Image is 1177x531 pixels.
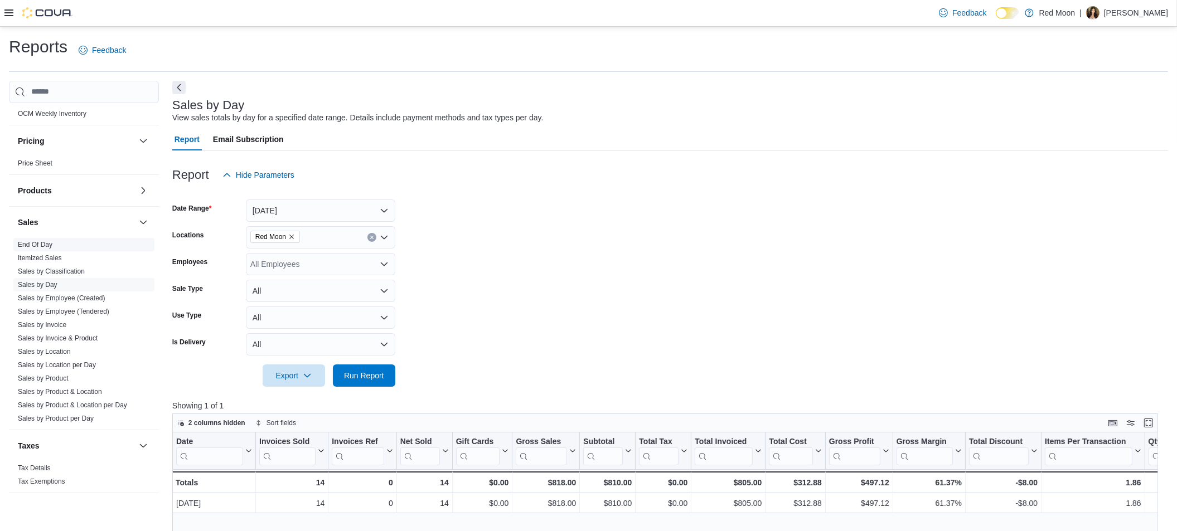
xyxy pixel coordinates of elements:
[332,436,384,465] div: Invoices Ref
[18,267,85,275] a: Sales by Classification
[172,284,203,293] label: Sale Type
[172,400,1168,411] p: Showing 1 of 1
[18,294,105,302] a: Sales by Employee (Created)
[18,240,52,249] span: End Of Day
[583,436,632,465] button: Subtotal
[92,45,126,56] span: Feedback
[176,436,252,465] button: Date
[769,436,812,447] div: Total Cost
[1045,436,1141,465] button: Items Per Transaction
[829,436,889,465] button: Gross Profit
[18,374,69,382] a: Sales by Product
[175,128,200,150] span: Report
[18,308,109,315] a: Sales by Employee (Tendered)
[18,281,57,289] a: Sales by Day
[829,476,889,489] div: $497.12
[18,440,40,451] h3: Taxes
[18,348,71,355] a: Sales by Location
[516,496,576,510] div: $818.00
[18,254,62,262] span: Itemized Sales
[639,496,687,510] div: $0.00
[288,233,295,240] button: Remove Red Moon from selection in this group
[172,338,206,347] label: Is Delivery
[769,436,812,465] div: Total Cost
[969,496,1038,510] div: -$8.00
[1045,496,1141,510] div: 1.86
[172,112,544,124] div: View sales totals by day for a specified date range. Details include payment methods and tax type...
[934,2,991,24] a: Feedback
[583,496,632,510] div: $810.00
[246,280,395,302] button: All
[18,477,65,486] span: Tax Exemptions
[695,436,753,447] div: Total Invoiced
[829,436,880,465] div: Gross Profit
[18,440,134,451] button: Taxes
[255,231,286,242] span: Red Moon
[246,333,395,355] button: All
[213,128,284,150] span: Email Subscription
[769,436,821,465] button: Total Cost
[897,496,962,510] div: 61.37%
[18,280,57,289] span: Sales by Day
[18,321,66,329] a: Sales by Invoice
[400,436,439,447] div: Net Sold
[896,436,961,465] button: Gross Margin
[18,241,52,249] a: End Of Day
[259,436,316,447] div: Invoices Sold
[250,231,300,243] span: Red Moon
[969,436,1038,465] button: Total Discount
[695,476,762,489] div: $805.00
[516,436,576,465] button: Gross Sales
[172,99,245,112] h3: Sales by Day
[176,476,252,489] div: Totals
[969,436,1029,465] div: Total Discount
[583,476,632,489] div: $810.00
[456,436,500,465] div: Gift Card Sales
[367,233,376,242] button: Clear input
[332,436,393,465] button: Invoices Ref
[583,436,623,465] div: Subtotal
[74,39,130,61] a: Feedback
[1142,416,1155,430] button: Enter fullscreen
[176,496,252,510] div: [DATE]
[1045,436,1132,465] div: Items Per Transaction
[400,476,448,489] div: 14
[332,436,384,447] div: Invoices Ref
[380,260,389,269] button: Open list of options
[1124,416,1137,430] button: Display options
[18,307,109,316] span: Sales by Employee (Tendered)
[137,216,150,229] button: Sales
[400,436,439,465] div: Net Sold
[188,418,245,427] span: 2 columns hidden
[18,347,71,356] span: Sales by Location
[18,374,69,383] span: Sales by Product
[18,185,52,196] h3: Products
[18,320,66,329] span: Sales by Invoice
[332,496,393,510] div: 0
[18,334,98,342] a: Sales by Invoice & Product
[18,464,51,472] a: Tax Details
[251,416,301,430] button: Sort fields
[18,254,62,262] a: Itemized Sales
[1045,436,1132,447] div: Items Per Transaction
[18,159,52,167] a: Price Sheet
[172,204,212,213] label: Date Range
[9,461,159,493] div: Taxes
[896,436,952,465] div: Gross Margin
[516,476,576,489] div: $818.00
[516,436,567,465] div: Gross Sales
[246,306,395,329] button: All
[267,418,296,427] span: Sort fields
[172,81,186,94] button: Next
[695,436,762,465] button: Total Invoiced
[18,361,96,369] a: Sales by Location per Day
[269,364,318,387] span: Export
[969,476,1038,489] div: -$8.00
[400,436,448,465] button: Net Sold
[1086,6,1099,20] div: Ester Papazyan
[829,496,889,510] div: $497.12
[172,231,204,240] label: Locations
[639,436,679,447] div: Total Tax
[829,436,880,447] div: Gross Profit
